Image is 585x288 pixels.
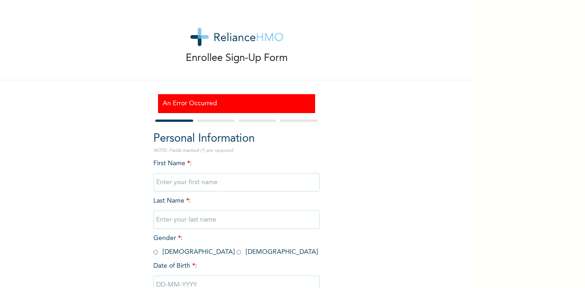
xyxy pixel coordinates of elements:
p: NOTE: Fields marked (*) are required [153,147,320,154]
span: Last Name : [153,198,320,223]
span: Gender : [DEMOGRAPHIC_DATA] [DEMOGRAPHIC_DATA] [153,235,318,255]
img: logo [190,28,283,46]
p: Enrollee Sign-Up Form [186,51,288,66]
span: First Name : [153,160,320,186]
h2: Personal Information [153,131,320,147]
h3: An Error Occurred [163,99,311,108]
input: Enter your last name [153,210,320,229]
span: Date of Birth : [153,261,197,271]
input: Enter your first name [153,173,320,192]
